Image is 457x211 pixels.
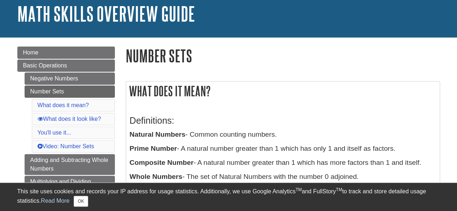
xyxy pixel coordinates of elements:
[17,187,440,207] div: This site uses cookies and records your IP address for usage statistics. Additionally, we use Goo...
[41,198,69,204] a: Read More
[17,3,195,25] a: Math Skills Overview Guide
[38,102,89,108] a: What does it mean?
[38,116,101,122] a: What does it look like?
[17,60,115,72] a: Basic Operations
[130,144,436,154] p: - A natural number greater than 1 which has only 1 and itself as factors.
[17,47,115,59] a: Home
[130,173,182,180] b: Whole Numbers
[38,143,94,149] a: Video: Number Sets
[25,154,115,175] a: Adding and Subtracting Whole Numbers
[130,131,186,138] b: Natural Numbers
[130,129,436,140] p: - Common counting numbers.
[23,62,67,69] span: Basic Operations
[130,172,436,182] p: - The set of Natural Numbers with the number 0 adjoined.
[130,158,436,168] p: - A natural number greater than 1 which has more factors than 1 and itself.
[23,49,39,56] span: Home
[74,196,88,207] button: Close
[126,47,440,65] h1: Number Sets
[126,82,440,101] h2: What does it mean?
[38,129,71,136] a: You'll use it...
[296,187,302,192] sup: TM
[25,85,115,98] a: Number Sets
[130,159,194,166] b: Composite Number
[25,72,115,85] a: Negative Numbers
[130,145,177,152] b: Prime Number
[336,187,342,192] sup: TM
[130,115,436,126] h3: Definitions:
[25,176,115,205] a: Multiplying and Dividing Positive and Negative Whole Numbers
